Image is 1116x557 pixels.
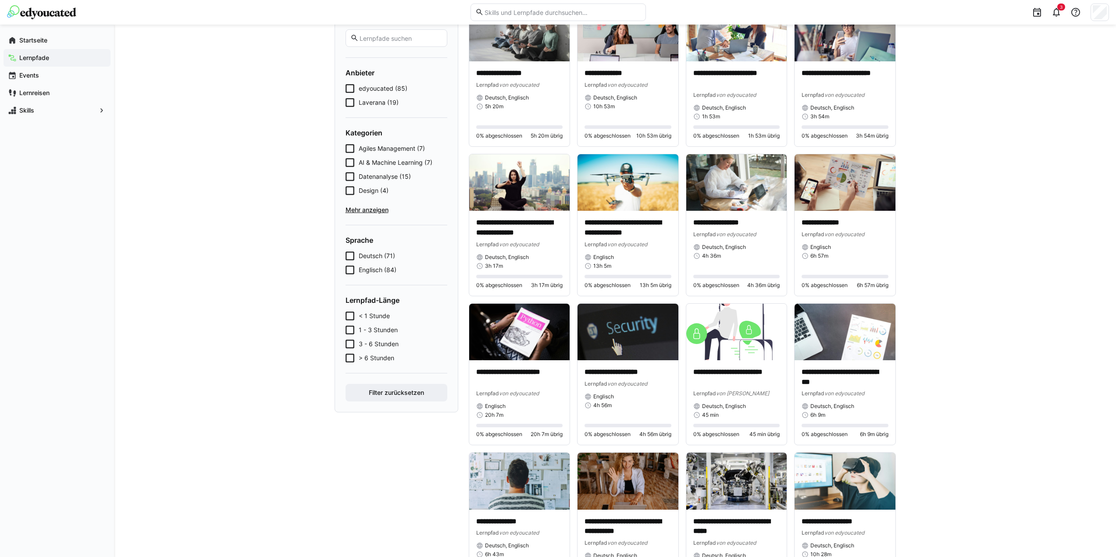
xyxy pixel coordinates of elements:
[810,113,829,120] span: 3h 54m
[476,431,522,438] span: 0% abgeschlossen
[485,254,529,261] span: Deutsch, Englisch
[359,186,389,195] span: Design (4)
[795,154,895,211] img: image
[593,94,637,101] span: Deutsch, Englisch
[531,431,563,438] span: 20h 7m übrig
[359,172,411,181] span: Datenanalyse (15)
[346,236,447,245] h4: Sprache
[359,158,432,167] span: AI & Machine Learning (7)
[476,132,522,139] span: 0% abgeschlossen
[702,244,746,251] span: Deutsch, Englisch
[810,542,854,549] span: Deutsch, Englisch
[749,431,780,438] span: 45 min übrig
[693,231,716,238] span: Lernpfad
[499,529,539,536] span: von edyoucated
[499,82,539,88] span: von edyoucated
[824,529,864,536] span: von edyoucated
[607,539,647,546] span: von edyoucated
[359,340,399,348] span: 3 - 6 Stunden
[802,431,848,438] span: 0% abgeschlossen
[476,82,499,88] span: Lernpfad
[346,296,447,305] h4: Lernpfad-Länge
[578,5,678,61] img: image
[693,390,716,397] span: Lernpfad
[578,304,678,360] img: image
[346,384,447,401] button: Filter zurücksetzen
[531,282,563,289] span: 3h 17m übrig
[585,380,607,387] span: Lernpfad
[802,231,824,238] span: Lernpfad
[802,132,848,139] span: 0% abgeschlossen
[367,388,425,397] span: Filter zurücksetzen
[476,390,499,397] span: Lernpfad
[824,92,864,98] span: von edyoucated
[802,390,824,397] span: Lernpfad
[802,282,848,289] span: 0% abgeschlossen
[476,282,522,289] span: 0% abgeschlossen
[795,304,895,360] img: image
[702,403,746,410] span: Deutsch, Englisch
[476,241,499,248] span: Lernpfad
[857,282,888,289] span: 6h 57m übrig
[802,92,824,98] span: Lernpfad
[359,34,442,42] input: Lernpfade suchen
[359,326,398,334] span: 1 - 3 Stunden
[485,94,529,101] span: Deutsch, Englisch
[485,403,506,410] span: Englisch
[593,402,612,409] span: 4h 56m
[585,282,631,289] span: 0% abgeschlossen
[593,393,614,400] span: Englisch
[810,403,854,410] span: Deutsch, Englisch
[693,132,739,139] span: 0% abgeschlossen
[824,231,864,238] span: von edyoucated
[485,542,529,549] span: Deutsch, Englisch
[359,266,396,274] span: Englisch (84)
[824,390,864,397] span: von edyoucated
[636,132,671,139] span: 10h 53m übrig
[686,453,787,509] img: image
[716,231,756,238] span: von edyoucated
[607,82,647,88] span: von edyoucated
[585,539,607,546] span: Lernpfad
[747,282,780,289] span: 4h 36m übrig
[693,282,739,289] span: 0% abgeschlossen
[359,252,395,260] span: Deutsch (71)
[359,312,390,320] span: < 1 Stunde
[593,103,615,110] span: 10h 53m
[810,412,825,419] span: 6h 9m
[693,539,716,546] span: Lernpfad
[716,539,756,546] span: von edyoucated
[593,263,611,270] span: 13h 5m
[469,5,570,61] img: image
[810,104,854,111] span: Deutsch, Englisch
[485,103,503,110] span: 5h 20m
[856,132,888,139] span: 3h 54m übrig
[716,92,756,98] span: von edyoucated
[607,380,647,387] span: von edyoucated
[693,92,716,98] span: Lernpfad
[686,5,787,61] img: image
[469,453,570,509] img: image
[359,98,399,107] span: Laverana (19)
[359,354,394,362] span: > 6 Stunden
[469,154,570,211] img: image
[860,431,888,438] span: 6h 9m übrig
[607,241,647,248] span: von edyoucated
[639,431,671,438] span: 4h 56m übrig
[702,104,746,111] span: Deutsch, Englisch
[578,453,678,509] img: image
[686,154,787,211] img: image
[748,132,780,139] span: 1h 53m übrig
[693,431,739,438] span: 0% abgeschlossen
[810,244,831,251] span: Englisch
[585,241,607,248] span: Lernpfad
[499,390,539,397] span: von edyoucated
[1060,4,1063,10] span: 3
[716,390,769,397] span: von [PERSON_NAME]
[469,304,570,360] img: image
[686,304,787,360] img: image
[702,252,721,259] span: 4h 36m
[359,144,425,153] span: Agiles Management (7)
[359,84,407,93] span: edyoucated (85)
[346,128,447,137] h4: Kategorien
